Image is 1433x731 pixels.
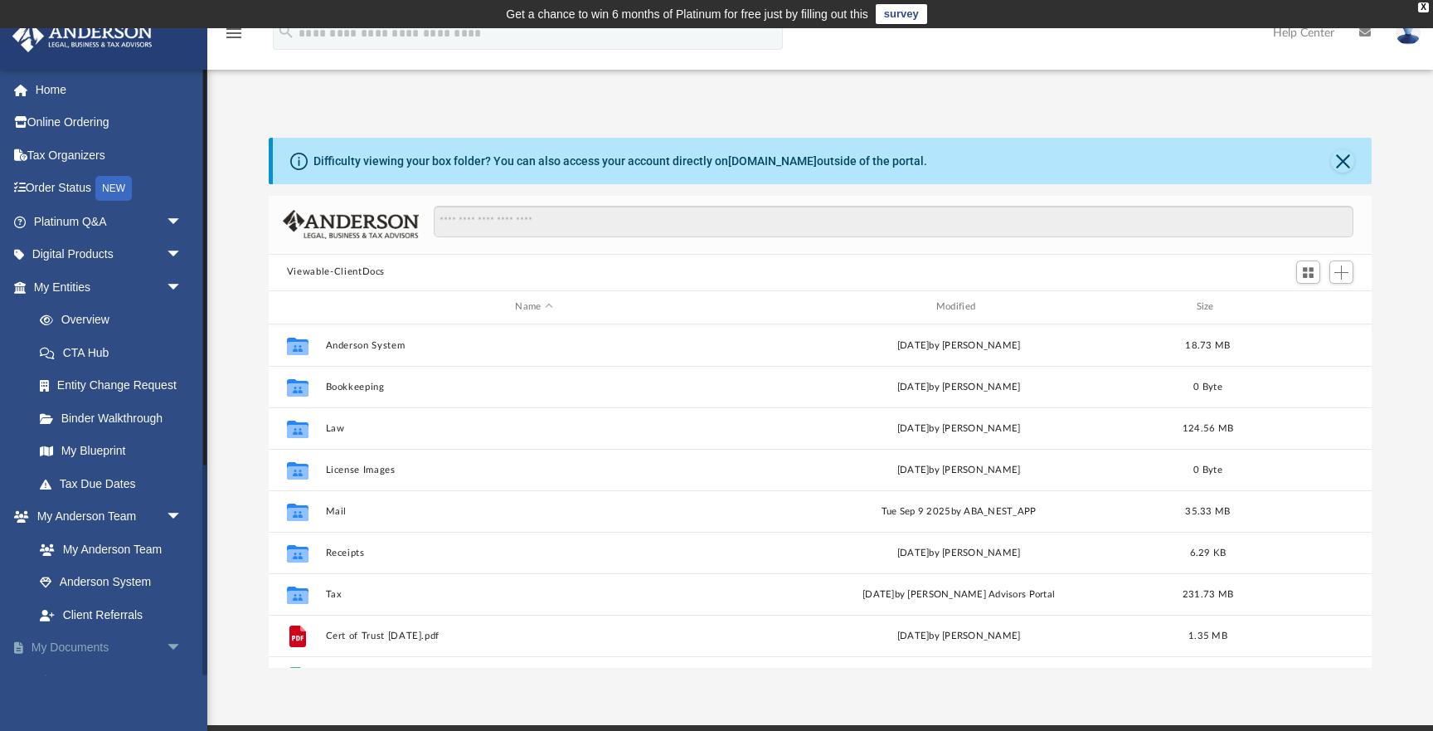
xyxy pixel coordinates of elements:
a: Overview [23,304,207,337]
img: User Pic [1396,21,1421,45]
div: Get a chance to win 6 months of Platinum for free just by filling out this [506,4,868,24]
a: CTA Hub [23,336,207,369]
div: [DATE] by [PERSON_NAME] [750,421,1167,436]
a: My Blueprint [23,435,199,468]
button: Add [1329,261,1354,284]
button: Receipts [325,548,742,558]
span: arrow_drop_down [166,500,199,534]
span: 231.73 MB [1183,589,1233,598]
span: 0 Byte [1193,465,1222,474]
a: Order StatusNEW [12,172,207,206]
span: 18.73 MB [1185,340,1230,349]
a: Box [23,664,199,697]
div: id [1248,300,1364,314]
div: NEW [95,176,132,201]
div: grid [269,324,1372,669]
div: Name [324,300,742,314]
a: Anderson System [23,566,199,599]
div: [DATE] by [PERSON_NAME] [750,379,1167,394]
a: Entity Change Request [23,369,207,402]
i: search [277,22,295,41]
a: Digital Productsarrow_drop_down [12,238,207,271]
span: 1.35 MB [1188,631,1227,640]
input: Search files and folders [434,206,1354,237]
button: Cert of Trust [DATE].pdf [325,631,742,641]
a: Online Ordering [12,106,207,139]
div: [DATE] by [PERSON_NAME] [750,628,1167,643]
button: License Images [325,465,742,475]
button: Close [1331,149,1354,173]
span: 124.56 MB [1183,423,1233,432]
span: arrow_drop_down [166,238,199,272]
div: Tue Sep 9 2025 by ABA_NEST_APP [750,504,1167,519]
a: Binder Walkthrough [23,402,207,435]
div: Size [1174,300,1241,314]
a: Client Referrals [23,598,199,631]
span: 6.29 KB [1189,548,1226,557]
div: [DATE] by [PERSON_NAME] Advisors Portal [750,587,1167,602]
img: Anderson Advisors Platinum Portal [7,20,158,52]
div: Modified [750,300,1168,314]
span: 35.33 MB [1185,506,1230,515]
a: menu [224,32,244,43]
a: My Anderson Team [23,533,191,566]
a: survey [876,4,927,24]
span: arrow_drop_down [166,205,199,239]
a: My Documentsarrow_drop_down [12,631,207,665]
i: menu [224,23,244,43]
a: [DOMAIN_NAME] [728,154,817,168]
button: Tax [325,589,742,600]
div: Difficulty viewing your box folder? You can also access your account directly on outside of the p... [313,153,927,170]
span: arrow_drop_down [166,631,199,665]
a: My Entitiesarrow_drop_down [12,270,207,304]
div: close [1418,2,1429,12]
div: [DATE] by [PERSON_NAME] [750,462,1167,477]
a: Tax Due Dates [23,467,207,500]
button: Bookkeeping [325,382,742,392]
a: Home [12,73,207,106]
div: [DATE] by [PERSON_NAME] [750,545,1167,560]
div: id [276,300,318,314]
a: Tax Organizers [12,139,207,172]
button: Viewable-ClientDocs [287,265,385,280]
button: Switch to Grid View [1296,261,1321,284]
span: 0 Byte [1193,382,1222,391]
button: Mail [325,506,742,517]
button: Anderson System [325,340,742,351]
div: [DATE] by [PERSON_NAME] [750,338,1167,353]
a: Platinum Q&Aarrow_drop_down [12,205,207,238]
a: My Anderson Teamarrow_drop_down [12,500,199,534]
button: Law [325,423,742,434]
span: arrow_drop_down [166,270,199,305]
